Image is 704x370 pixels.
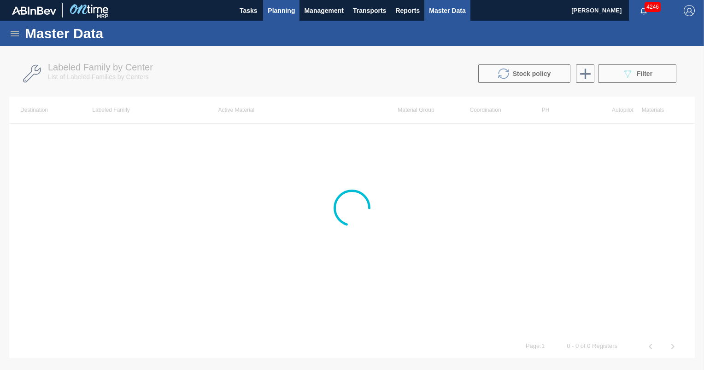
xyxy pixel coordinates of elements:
span: Master Data [429,5,465,16]
img: TNhmsLtSVTkK8tSr43FrP2fwEKptu5GPRR3wAAAABJRU5ErkJggg== [12,6,56,15]
button: Notifications [629,4,658,17]
span: Tasks [238,5,258,16]
span: Reports [395,5,420,16]
img: Logout [684,5,695,16]
span: 4246 [645,2,661,12]
h1: Master Data [25,28,188,39]
span: Transports [353,5,386,16]
span: Management [304,5,344,16]
span: Planning [268,5,295,16]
